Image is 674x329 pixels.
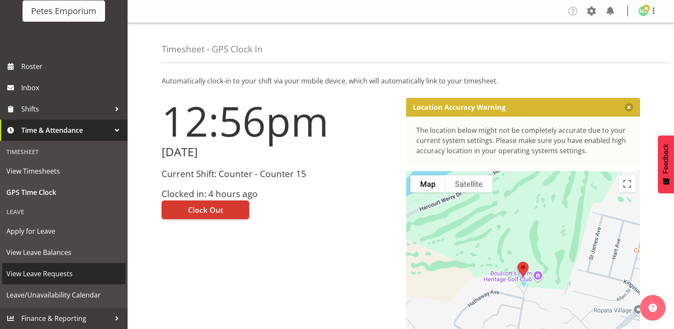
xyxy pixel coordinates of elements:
div: Petes Emporium [31,5,97,17]
a: View Leave Balances [2,242,125,263]
span: Leave/Unavailability Calendar [6,289,121,301]
p: Location Accuracy Warning [413,103,506,112]
div: Leave [2,203,125,220]
span: View Leave Requests [6,267,121,280]
h3: Current Shift: Counter - Counter 15 [162,169,396,179]
span: View Leave Balances [6,246,121,259]
h4: Timesheet - GPS Clock In [162,44,263,54]
button: Show satellite imagery [445,175,492,192]
a: View Leave Requests [2,263,125,284]
span: Clock Out [188,204,223,215]
span: Feedback [662,144,670,174]
img: help-xxl-2.png [648,303,657,312]
span: Apply for Leave [6,225,121,237]
span: Time & Attendance [21,124,111,137]
button: Show street map [410,175,445,192]
span: Roster [21,60,123,73]
button: Feedback - Show survey [658,135,674,193]
span: Inbox [21,81,123,94]
h1: 12:56pm [162,98,396,144]
button: Close message [625,103,633,112]
h2: [DATE] [162,146,396,159]
span: View Timesheets [6,165,121,177]
div: The location below might not be completely accurate due to your current system settings. Please m... [416,125,630,156]
p: Automatically clock-in to your shift via your mobile device, which will automatically link to you... [162,76,640,86]
button: Clock Out [162,200,249,219]
a: GPS Time Clock [2,182,125,203]
h3: Clocked in: 4 hours ago [162,189,396,199]
a: View Timesheets [2,160,125,182]
button: Toggle fullscreen view [619,175,636,192]
a: Apply for Leave [2,220,125,242]
a: Leave/Unavailability Calendar [2,284,125,306]
div: Timesheet [2,143,125,160]
span: GPS Time Clock [6,186,121,199]
span: Finance & Reporting [21,312,111,325]
img: melanie-richardson713.jpg [638,6,648,16]
span: Shifts [21,103,111,115]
